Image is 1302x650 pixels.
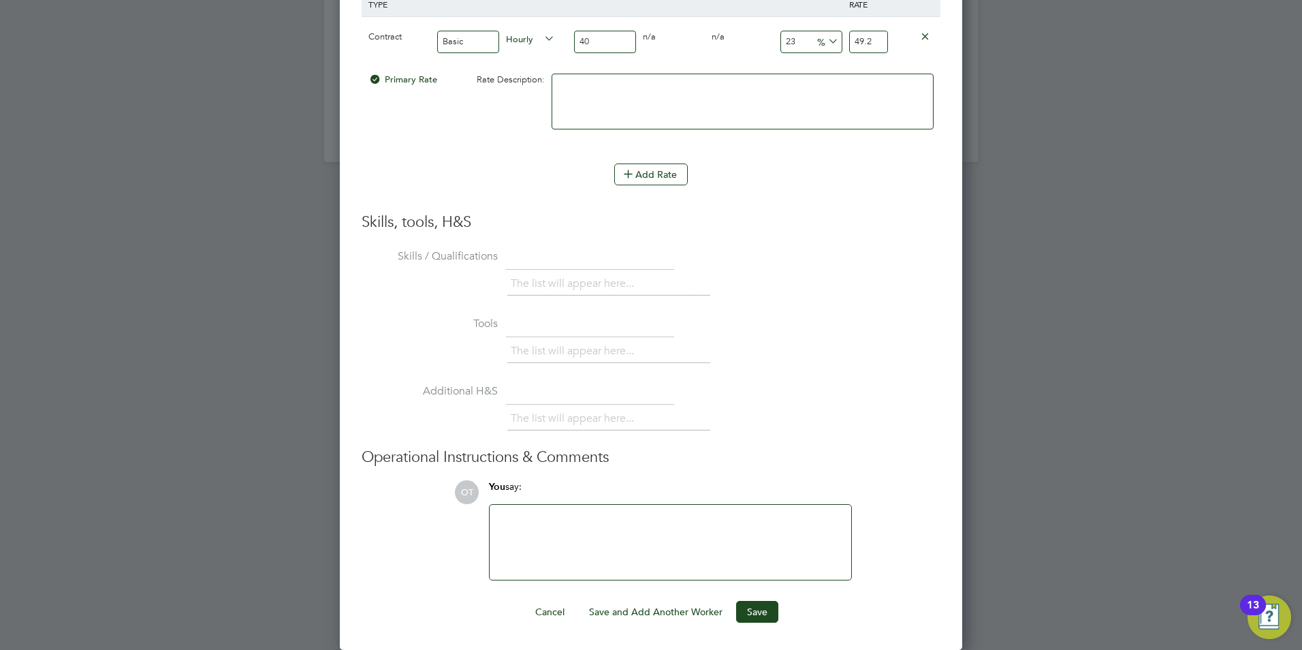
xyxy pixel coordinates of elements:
[1247,605,1259,623] div: 13
[643,31,656,42] span: n/a
[362,249,498,264] label: Skills / Qualifications
[362,384,498,399] label: Additional H&S
[524,601,575,623] button: Cancel
[489,480,852,504] div: say:
[362,448,940,467] h3: Operational Instructions & Comments
[614,164,688,185] button: Add Rate
[506,31,555,46] span: Hourly
[477,74,545,85] span: Rate Description:
[812,33,840,48] span: %
[712,31,725,42] span: n/a
[578,601,733,623] button: Save and Add Another Worker
[362,213,940,232] h3: Skills, tools, H&S
[1248,595,1291,639] button: Open Resource Center, 13 new notifications
[511,409,639,428] li: The list will appear here...
[368,31,402,42] span: Contract
[455,480,479,504] span: OT
[736,601,778,623] button: Save
[362,317,498,331] label: Tools
[511,275,639,293] li: The list will appear here...
[511,342,639,360] li: The list will appear here...
[489,481,505,493] span: You
[368,74,437,85] span: Primary Rate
